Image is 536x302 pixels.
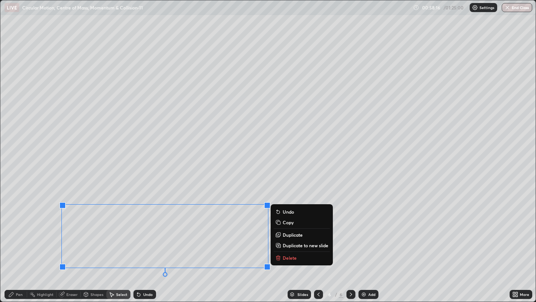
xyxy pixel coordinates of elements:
p: Duplicate [283,232,303,238]
p: Undo [283,209,294,215]
img: add-slide-button [361,291,367,297]
div: 6 [339,291,343,298]
button: Duplicate [274,230,330,239]
div: Pen [16,293,23,296]
div: Slides [297,293,308,296]
div: 6 [326,292,334,297]
div: / [335,292,337,297]
p: Duplicate to new slide [283,242,328,248]
p: Delete [283,255,297,261]
button: End Class [502,3,532,12]
button: Undo [274,207,330,216]
button: Copy [274,218,330,227]
div: Shapes [90,293,103,296]
button: Delete [274,253,330,262]
div: Undo [143,293,153,296]
div: Eraser [66,293,78,296]
p: Copy [283,219,294,225]
img: end-class-cross [504,5,510,11]
div: Highlight [37,293,54,296]
div: Select [116,293,127,296]
p: Circular Motion, Centre of Mass, Momentum & Collision-11 [22,5,143,11]
button: Duplicate to new slide [274,241,330,250]
p: Settings [479,6,494,9]
div: Add [368,293,375,296]
img: class-settings-icons [472,5,478,11]
p: LIVE [7,5,17,11]
div: More [520,293,529,296]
